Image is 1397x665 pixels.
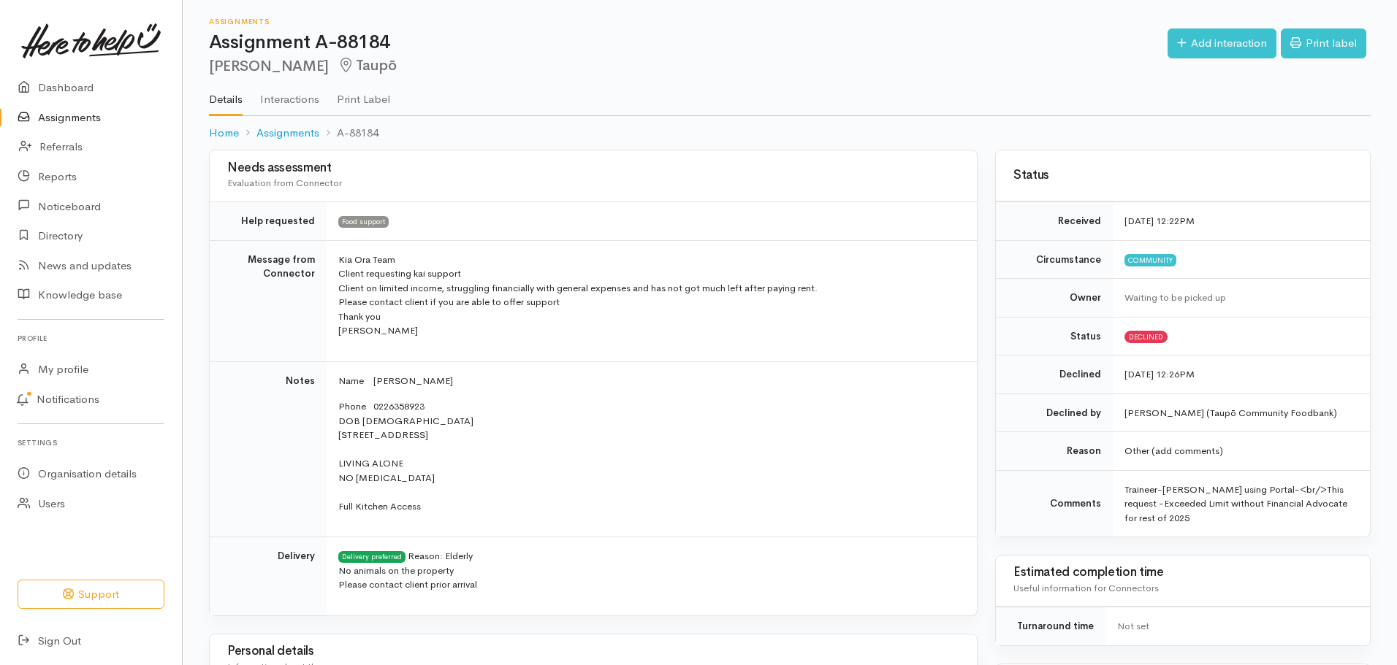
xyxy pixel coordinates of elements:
nav: breadcrumb [209,116,1371,150]
td: Owner [996,279,1113,318]
a: Interactions [260,74,319,115]
td: Other (add comments) [1113,432,1370,471]
td: Received [996,202,1113,241]
span: Delivery preferred [338,551,406,563]
td: Reason [996,432,1113,471]
td: Message from Connector [210,240,327,361]
button: Support [18,580,164,610]
a: Add interaction [1168,28,1276,58]
td: Traineer-[PERSON_NAME] using Portal-<br/>This request -Exceeded Limit without Financial Advocate ... [1113,470,1370,537]
h2: [PERSON_NAME] [209,58,1168,74]
span: Declined [1124,331,1168,342]
a: Print label [1281,28,1366,58]
td: Notes [210,361,327,537]
td: Help requested [210,202,327,241]
td: [PERSON_NAME] (Taupō Community Foodbank) [1113,393,1370,432]
h6: Profile [18,328,164,348]
td: Declined [996,355,1113,394]
td: Circumstance [996,240,1113,279]
td: Delivery [210,537,327,615]
td: Status [996,317,1113,355]
h3: Needs assessment [227,161,959,175]
h3: Status [1013,169,1352,182]
p: Phone 0226358923 DOB [DEMOGRAPHIC_DATA] [STREET_ADDRESS] LIVING ALONE NO [MEDICAL_DATA] Full Kitc... [338,399,959,513]
h1: Assignment A-88184 [209,32,1168,53]
span: Community [1124,254,1176,266]
td: Declined by [996,393,1113,432]
p: Kia Ora Team Client requesting kai support Client on limited income, struggling financially with ... [338,253,959,338]
td: Turnaround time [996,607,1105,645]
a: Details [209,74,243,116]
h3: Personal details [227,645,959,658]
time: [DATE] 12:22PM [1124,215,1195,227]
span: Useful information for Connectors [1013,582,1159,594]
time: [DATE] 12:26PM [1124,368,1195,380]
p: Name [PERSON_NAME] [338,374,959,388]
a: Assignments [256,125,319,142]
p: No animals on the property Please contact client prior arrival [338,564,959,592]
a: Print Label [337,74,390,115]
span: Reason: Elderly [408,550,473,562]
span: Taupō [338,56,397,74]
h6: Settings [18,433,164,453]
div: Not set [1117,619,1352,634]
a: Home [209,125,239,142]
td: Comments [996,470,1113,537]
div: Waiting to be picked up [1124,291,1352,305]
h6: Assignments [209,18,1168,26]
h3: Estimated completion time [1013,566,1352,580]
li: A-88184 [319,125,378,142]
span: Evaluation from Connector [227,177,342,189]
span: Food support [338,216,389,228]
